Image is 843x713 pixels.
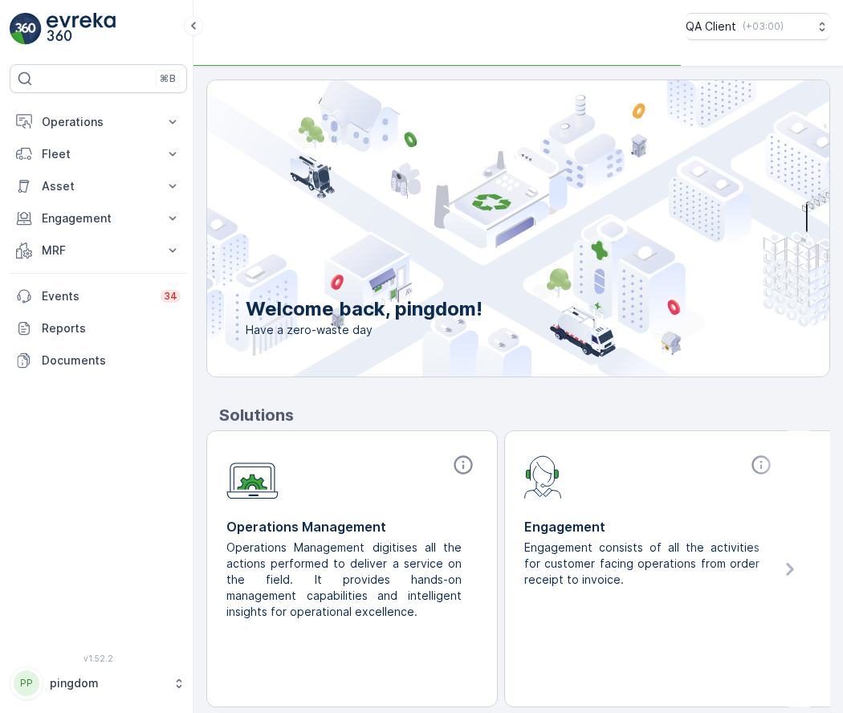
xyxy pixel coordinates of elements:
p: Operations Management digitises all the actions performed to deliver a service on the field. It p... [226,540,465,620]
p: ( +03:00 ) [743,20,784,33]
p: Welcome back, pingdom! [246,296,483,322]
img: module-icon [226,454,279,499]
p: Solutions [219,403,830,427]
button: Fleet [10,138,187,170]
p: Engagement [42,210,155,226]
a: Reports [10,312,187,344]
button: QA Client(+03:00) [686,13,830,40]
img: logo [10,13,42,45]
p: Events [42,288,151,304]
div: PP [14,670,39,696]
a: Events34 [10,280,187,312]
img: city illustration [135,80,829,377]
span: v 1.52.2 [10,654,187,663]
a: Documents [10,344,187,377]
p: Operations [42,114,155,130]
p: Documents [42,352,181,369]
p: pingdom [50,675,165,691]
span: Have a zero-waste day [246,322,483,338]
button: Asset [10,170,187,202]
p: QA Client [686,18,736,35]
button: PPpingdom [10,666,187,700]
img: logo_light-DOdMpM7g.png [47,13,116,45]
button: Engagement [10,202,187,234]
p: Operations Management [226,517,478,536]
p: MRF [42,242,155,259]
p: ⌘B [160,72,176,85]
p: Engagement [524,517,776,536]
p: 34 [164,290,177,303]
img: module-icon [524,454,562,499]
p: Engagement consists of all the activities for customer facing operations from order receipt to in... [524,540,763,588]
p: Reports [42,320,181,336]
button: MRF [10,234,187,267]
button: Operations [10,106,187,138]
p: Asset [42,178,155,194]
p: Fleet [42,146,155,162]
